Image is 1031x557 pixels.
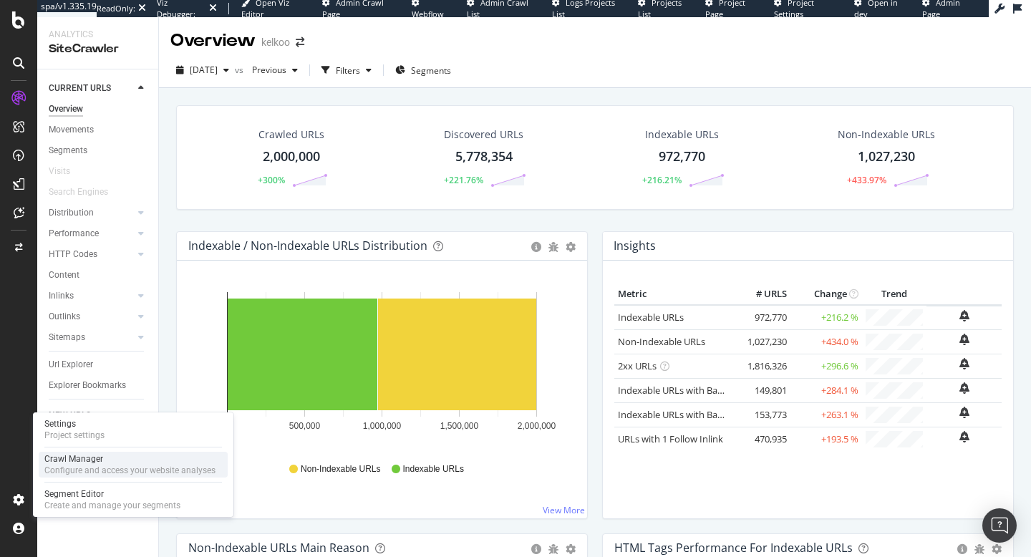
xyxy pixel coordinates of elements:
td: 972,770 [733,305,790,330]
div: Overview [170,29,256,53]
div: Performance [49,226,99,241]
a: Search Engines [49,185,122,200]
div: CURRENT URLS [49,81,111,96]
div: Visits [49,164,70,179]
td: 149,801 [733,378,790,402]
div: +433.97% [847,174,886,186]
div: SiteCrawler [49,41,147,57]
a: Content [49,268,148,283]
a: Sitemaps [49,330,134,345]
div: Configure and access your website analyses [44,465,216,476]
a: Non-Indexable URLs [618,335,705,348]
div: circle-info [957,544,967,554]
svg: A chart. [188,284,576,450]
div: Search Engines [49,185,108,200]
span: Segments [411,64,451,77]
text: 1,500,000 [440,421,479,431]
a: Indexable URLs with Bad H1 [618,384,737,397]
div: Content [49,268,79,283]
th: Trend [862,284,926,305]
a: Outlinks [49,309,134,324]
div: bell-plus [959,334,969,345]
div: Explorer Bookmarks [49,378,126,393]
div: Project settings [44,430,105,441]
div: +221.76% [444,174,483,186]
td: +296.6 % [790,354,862,378]
a: Url Explorer [49,357,148,372]
div: 2,000,000 [263,147,320,166]
div: Indexable / Non-Indexable URLs Distribution [188,238,427,253]
div: Create and manage your segments [44,500,180,511]
div: Segment Editor [44,488,180,500]
span: Webflow [412,9,444,19]
div: arrow-right-arrow-left [296,37,304,47]
th: Metric [614,284,733,305]
text: 1,000,000 [363,421,402,431]
div: Discovered URLs [444,127,523,142]
div: gear [566,544,576,554]
div: +300% [258,174,285,186]
td: +263.1 % [790,402,862,427]
div: kelkoo [261,35,290,49]
a: CURRENT URLS [49,81,134,96]
span: 2025 Jul. 31st [190,64,218,76]
a: Indexable URLs [618,311,684,324]
td: 1,816,326 [733,354,790,378]
a: Overview [49,102,148,117]
button: Filters [316,59,377,82]
div: +216.21% [642,174,682,186]
div: Indexable URLs [645,127,719,142]
div: bell-plus [959,310,969,321]
button: Previous [246,59,304,82]
button: Segments [389,59,457,82]
div: 972,770 [659,147,705,166]
div: bug [548,242,558,252]
a: Segments [49,143,148,158]
div: Analytics [49,29,147,41]
a: Distribution [49,205,134,221]
td: 470,935 [733,427,790,451]
a: View More [543,504,585,516]
td: 153,773 [733,402,790,427]
div: Outlinks [49,309,80,324]
a: URLs with 1 Follow Inlink [618,432,723,445]
div: bell-plus [959,407,969,418]
div: Open Intercom Messenger [982,508,1017,543]
a: SettingsProject settings [39,417,228,442]
th: # URLS [733,284,790,305]
div: circle-info [531,544,541,554]
text: 500,000 [289,421,321,431]
a: Inlinks [49,289,134,304]
div: Sitemaps [49,330,85,345]
a: NEW URLS [49,408,134,423]
a: Performance [49,226,134,241]
div: circle-info [531,242,541,252]
div: bell-plus [959,431,969,442]
div: NEW URLS [49,408,91,423]
div: bell-plus [959,358,969,369]
button: [DATE] [170,59,235,82]
a: Movements [49,122,148,137]
div: bug [974,544,984,554]
th: Change [790,284,862,305]
a: 2xx URLs [618,359,657,372]
div: ReadOnly: [97,3,135,14]
td: +284.1 % [790,378,862,402]
a: Segment EditorCreate and manage your segments [39,487,228,513]
a: Crawl ManagerConfigure and access your website analyses [39,452,228,478]
td: +216.2 % [790,305,862,330]
div: HTML Tags Performance for Indexable URLs [614,541,853,555]
a: Explorer Bookmarks [49,378,148,393]
td: 1,027,230 [733,329,790,354]
div: 5,778,354 [455,147,513,166]
div: Distribution [49,205,94,221]
div: Inlinks [49,289,74,304]
div: bell-plus [959,382,969,394]
div: bug [548,544,558,554]
div: Movements [49,122,94,137]
div: Url Explorer [49,357,93,372]
span: Indexable URLs [403,463,464,475]
a: Indexable URLs with Bad Description [618,408,774,421]
h4: Insights [614,236,656,256]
